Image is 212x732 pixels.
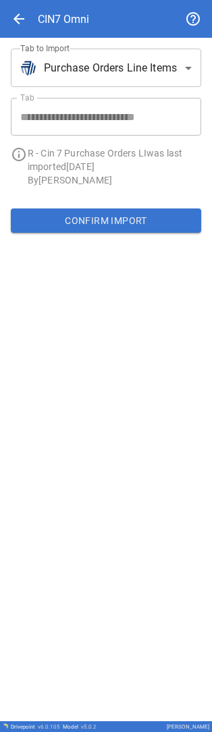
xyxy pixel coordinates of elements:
span: info_outline [11,146,27,163]
div: Drivepoint [11,724,60,730]
img: Drivepoint [3,723,8,729]
div: CIN7 Omni [38,13,89,26]
span: v 5.0.2 [81,724,97,730]
img: brand icon not found [20,60,36,76]
p: By [PERSON_NAME] [28,173,201,187]
div: [PERSON_NAME] [167,724,209,730]
button: Confirm Import [11,208,201,233]
div: Model [63,724,97,730]
span: v 6.0.105 [38,724,60,730]
label: Tab to Import [20,43,70,54]
p: R - Cin 7 Purchase Orders LI was last imported [DATE] [28,146,201,173]
span: arrow_back [11,11,27,27]
label: Tab [20,92,34,103]
span: Purchase Orders Line Items [44,60,177,76]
